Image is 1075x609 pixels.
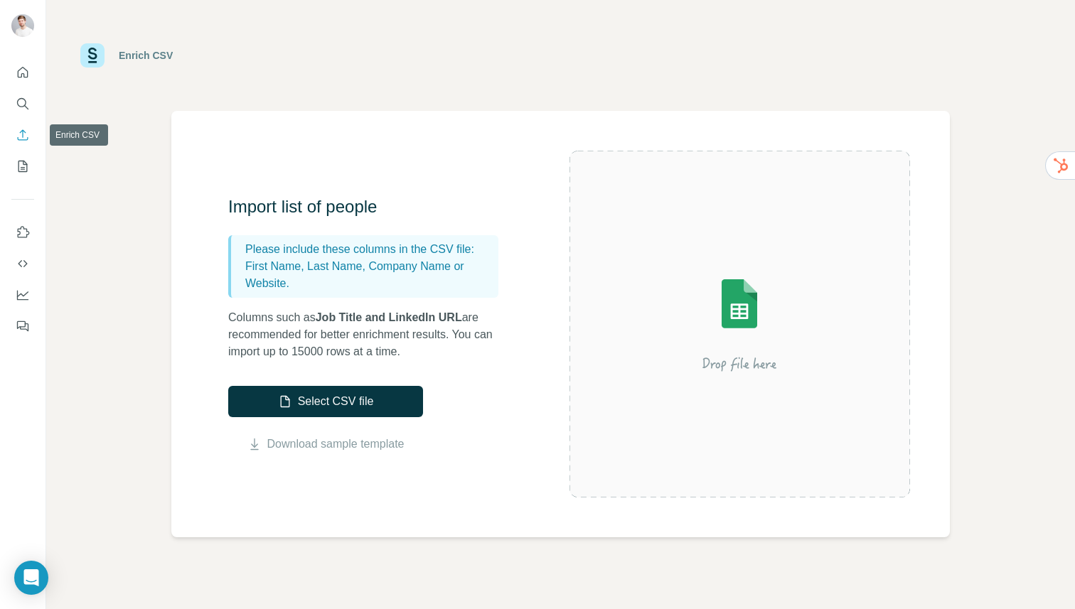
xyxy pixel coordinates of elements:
[245,241,493,258] p: Please include these columns in the CSV file:
[228,436,423,453] button: Download sample template
[11,14,34,37] img: Avatar
[11,60,34,85] button: Quick start
[11,220,34,245] button: Use Surfe on LinkedIn
[228,195,513,218] h3: Import list of people
[228,309,513,360] p: Columns such as are recommended for better enrichment results. You can import up to 15000 rows at...
[119,48,173,63] div: Enrich CSV
[11,122,34,148] button: Enrich CSV
[11,251,34,276] button: Use Surfe API
[80,43,105,68] img: Surfe Logo
[14,561,48,595] div: Open Intercom Messenger
[267,436,405,453] a: Download sample template
[11,91,34,117] button: Search
[11,282,34,308] button: Dashboard
[11,153,34,179] button: My lists
[11,313,34,339] button: Feedback
[228,386,423,417] button: Select CSV file
[316,311,462,323] span: Job Title and LinkedIn URL
[245,258,493,292] p: First Name, Last Name, Company Name or Website.
[611,239,867,409] img: Surfe Illustration - Drop file here or select below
